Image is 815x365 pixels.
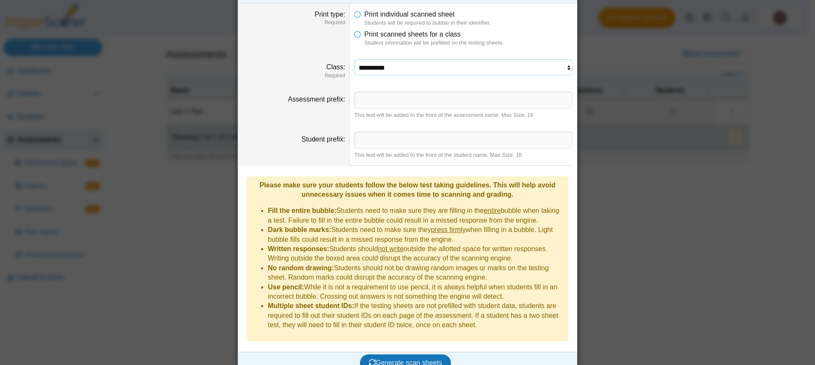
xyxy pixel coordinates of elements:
span: Print individual scanned sheet [364,11,455,18]
b: Multiple sheet student IDs: [268,302,354,309]
dfn: Required [242,72,345,79]
b: Fill the entire bubble: [268,207,337,214]
label: Class [326,63,345,71]
b: Written responses: [268,245,329,252]
label: Print type [315,11,345,18]
b: Please make sure your students follow the below test taking guidelines. This will help avoid unne... [259,181,555,198]
u: not write [378,245,403,252]
u: press firmly [431,226,466,233]
b: Dark bubble marks: [268,226,331,233]
dfn: Students will be required to bubble in their identifier. [364,19,573,27]
label: Assessment prefix [288,96,345,103]
li: Students need to make sure they are filling in the bubble when taking a test. Failure to fill in ... [268,206,564,225]
li: Students need to make sure they when filling in a bubble. Light bubble fills could result in a mi... [268,225,564,244]
b: No random drawing: [268,264,334,272]
li: Students should not be drawing random images or marks on the testing sheet. Random marks could di... [268,263,564,283]
li: Students should outside the allotted space for written responses. Writing outside the boxed area ... [268,244,564,263]
span: Print scanned sheets for a class [364,31,461,38]
u: entire [484,207,501,214]
label: Student prefix [301,136,345,143]
dfn: Required [242,19,345,26]
dfn: Student information will be prefilled on the testing sheets. [364,39,573,47]
b: Use pencil: [268,283,304,291]
div: This text will be added to the front of the student name. Max Size: 16 [354,151,573,159]
li: If the testing sheets are not prefilled with student data, students are required to fill out thei... [268,301,564,330]
li: While it is not a requirement to use pencil, it is always helpful when students fill in an incorr... [268,283,564,302]
div: This text will be added to the front of the assessment name. Max Size: 16 [354,111,573,119]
